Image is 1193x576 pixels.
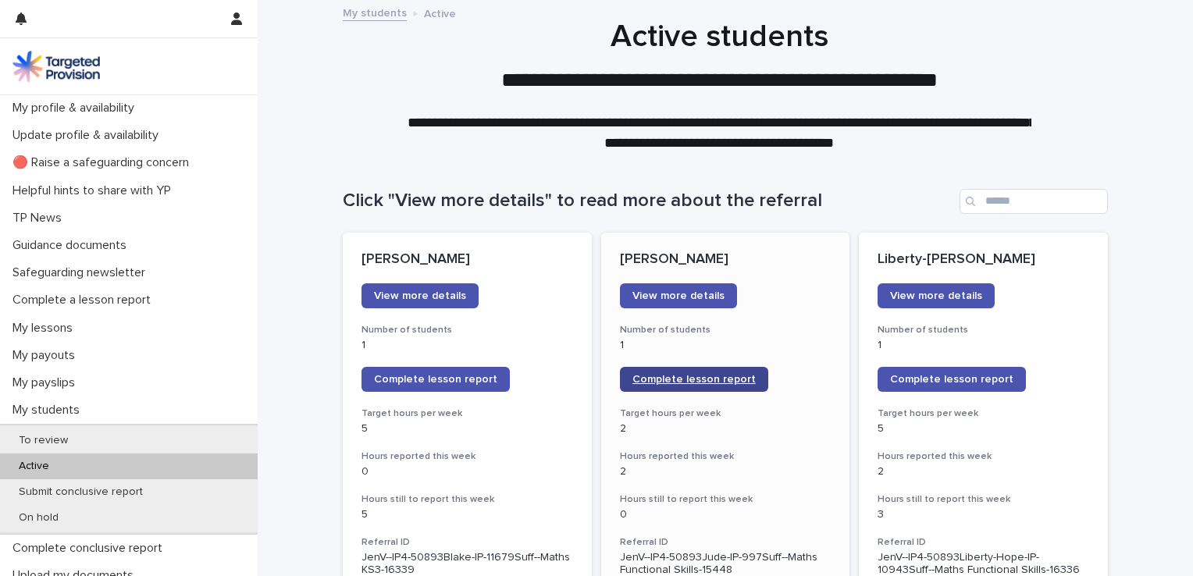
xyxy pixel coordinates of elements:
h3: Hours still to report this week [620,493,832,506]
p: My payouts [6,348,87,363]
p: My lessons [6,321,85,336]
h3: Hours still to report this week [878,493,1089,506]
h3: Target hours per week [361,407,573,420]
p: Liberty-[PERSON_NAME] [878,251,1089,268]
h3: Hours reported this week [878,450,1089,463]
h3: Number of students [620,324,832,336]
h3: Hours reported this week [620,450,832,463]
p: On hold [6,511,71,524]
img: M5nRWzHhSzIhMunXDL62 [12,51,100,82]
span: View more details [890,290,982,301]
h1: Active students [337,18,1102,55]
p: Complete a lesson report [6,293,163,308]
h3: Referral ID [620,536,832,549]
input: Search [960,189,1108,214]
p: 1 [620,339,832,352]
a: Complete lesson report [361,367,510,392]
h3: Referral ID [361,536,573,549]
p: My profile & availability [6,101,147,116]
p: [PERSON_NAME] [361,251,573,268]
span: View more details [632,290,725,301]
a: View more details [361,283,479,308]
h3: Number of students [361,324,573,336]
h3: Referral ID [878,536,1089,549]
p: 2 [878,465,1089,478]
p: Active [424,4,456,21]
h1: Click "View more details" to read more about the referral [343,190,953,212]
p: 5 [361,422,573,436]
h3: Hours reported this week [361,450,573,463]
span: Complete lesson report [374,374,497,385]
h3: Number of students [878,324,1089,336]
p: 5 [878,422,1089,436]
p: 🔴 Raise a safeguarding concern [6,155,201,170]
span: View more details [374,290,466,301]
p: TP News [6,211,74,226]
a: Complete lesson report [620,367,768,392]
p: To review [6,434,80,447]
span: Complete lesson report [632,374,756,385]
h3: Hours still to report this week [361,493,573,506]
p: 2 [620,465,832,478]
p: My payslips [6,375,87,390]
p: 1 [361,339,573,352]
h3: Target hours per week [878,407,1089,420]
h3: Target hours per week [620,407,832,420]
p: 1 [878,339,1089,352]
p: Submit conclusive report [6,485,155,499]
p: 3 [878,508,1089,521]
p: Safeguarding newsletter [6,265,158,280]
a: View more details [620,283,737,308]
p: 0 [620,508,832,521]
p: Update profile & availability [6,128,171,143]
p: [PERSON_NAME] [620,251,832,268]
p: 0 [361,465,573,478]
p: Guidance documents [6,238,139,253]
p: My students [6,403,92,418]
a: My students [343,3,407,21]
p: Helpful hints to share with YP [6,183,183,198]
p: Active [6,460,62,473]
p: 2 [620,422,832,436]
a: Complete lesson report [878,367,1026,392]
a: View more details [878,283,995,308]
p: Complete conclusive report [6,541,175,556]
p: 5 [361,508,573,521]
span: Complete lesson report [890,374,1013,385]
